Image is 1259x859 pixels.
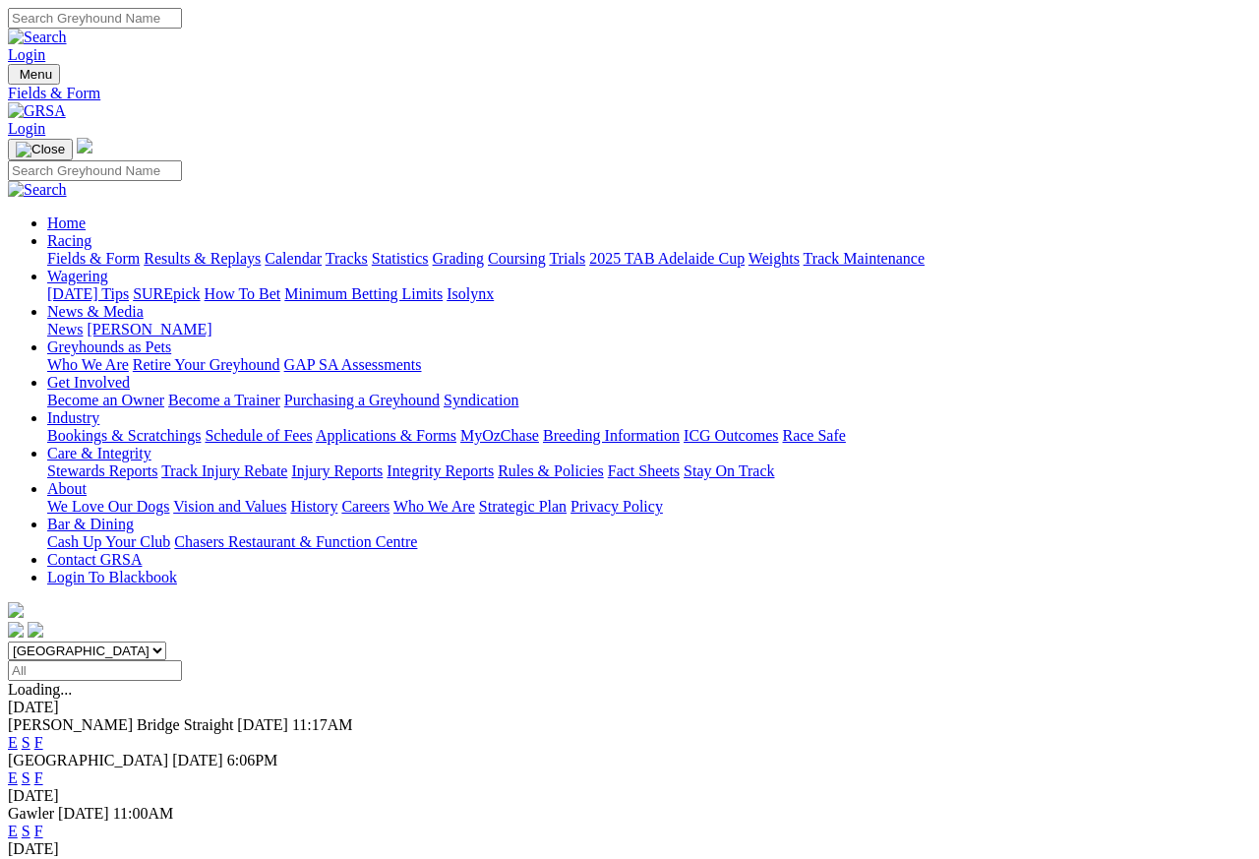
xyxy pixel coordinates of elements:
[172,752,223,768] span: [DATE]
[8,181,67,199] img: Search
[47,392,1251,409] div: Get Involved
[284,392,440,408] a: Purchasing a Greyhound
[47,427,201,444] a: Bookings & Scratchings
[47,498,169,515] a: We Love Our Dogs
[47,392,164,408] a: Become an Owner
[47,285,129,302] a: [DATE] Tips
[608,462,680,479] a: Fact Sheets
[47,551,142,568] a: Contact GRSA
[205,427,312,444] a: Schedule of Fees
[8,102,66,120] img: GRSA
[47,356,129,373] a: Who We Are
[133,356,280,373] a: Retire Your Greyhound
[47,533,170,550] a: Cash Up Your Club
[8,46,45,63] a: Login
[47,445,151,461] a: Care & Integrity
[47,215,86,231] a: Home
[8,85,1251,102] a: Fields & Form
[8,787,1251,805] div: [DATE]
[290,498,337,515] a: History
[284,285,443,302] a: Minimum Betting Limits
[291,462,383,479] a: Injury Reports
[113,805,174,822] span: 11:00AM
[8,8,182,29] input: Search
[8,681,72,698] span: Loading...
[387,462,494,479] a: Integrity Reports
[47,250,1251,268] div: Racing
[684,427,778,444] a: ICG Outcomes
[22,769,30,786] a: S
[20,67,52,82] span: Menu
[479,498,567,515] a: Strategic Plan
[47,374,130,391] a: Get Involved
[47,250,140,267] a: Fields & Form
[8,752,168,768] span: [GEOGRAPHIC_DATA]
[447,285,494,302] a: Isolynx
[393,498,475,515] a: Who We Are
[292,716,353,733] span: 11:17AM
[22,734,30,751] a: S
[316,427,456,444] a: Applications & Forms
[8,120,45,137] a: Login
[782,427,845,444] a: Race Safe
[326,250,368,267] a: Tracks
[47,462,157,479] a: Stewards Reports
[47,462,1251,480] div: Care & Integrity
[341,498,390,515] a: Careers
[16,142,65,157] img: Close
[372,250,429,267] a: Statistics
[58,805,109,822] span: [DATE]
[8,139,73,160] button: Toggle navigation
[47,338,171,355] a: Greyhounds as Pets
[8,734,18,751] a: E
[47,533,1251,551] div: Bar & Dining
[77,138,92,153] img: logo-grsa-white.png
[8,622,24,638] img: facebook.svg
[570,498,663,515] a: Privacy Policy
[8,602,24,618] img: logo-grsa-white.png
[173,498,286,515] a: Vision and Values
[47,356,1251,374] div: Greyhounds as Pets
[144,250,261,267] a: Results & Replays
[265,250,322,267] a: Calendar
[8,660,182,681] input: Select date
[8,29,67,46] img: Search
[47,427,1251,445] div: Industry
[460,427,539,444] a: MyOzChase
[8,805,54,822] span: Gawler
[47,321,83,337] a: News
[87,321,211,337] a: [PERSON_NAME]
[161,462,287,479] a: Track Injury Rebate
[174,533,417,550] a: Chasers Restaurant & Function Centre
[22,823,30,839] a: S
[284,356,422,373] a: GAP SA Assessments
[543,427,680,444] a: Breeding Information
[34,734,43,751] a: F
[8,769,18,786] a: E
[8,716,233,733] span: [PERSON_NAME] Bridge Straight
[8,823,18,839] a: E
[47,569,177,585] a: Login To Blackbook
[168,392,280,408] a: Become a Trainer
[684,462,774,479] a: Stay On Track
[47,498,1251,516] div: About
[749,250,800,267] a: Weights
[34,823,43,839] a: F
[47,268,108,284] a: Wagering
[47,516,134,532] a: Bar & Dining
[237,716,288,733] span: [DATE]
[227,752,278,768] span: 6:06PM
[47,321,1251,338] div: News & Media
[549,250,585,267] a: Trials
[205,285,281,302] a: How To Bet
[34,769,43,786] a: F
[433,250,484,267] a: Grading
[47,303,144,320] a: News & Media
[28,622,43,638] img: twitter.svg
[47,285,1251,303] div: Wagering
[804,250,925,267] a: Track Maintenance
[8,160,182,181] input: Search
[488,250,546,267] a: Coursing
[589,250,745,267] a: 2025 TAB Adelaide Cup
